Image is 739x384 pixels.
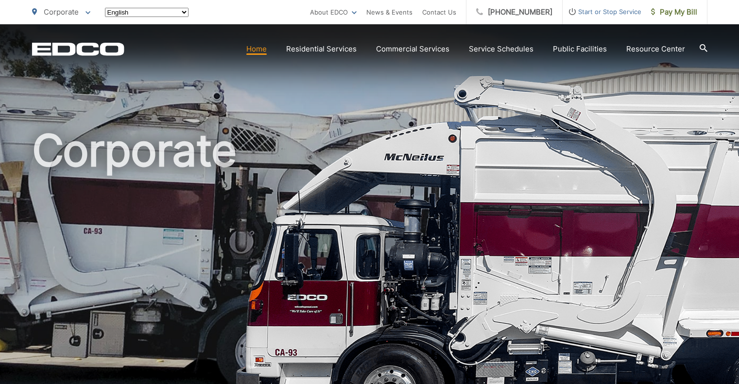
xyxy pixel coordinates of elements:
a: Commercial Services [376,43,449,55]
a: Home [246,43,267,55]
select: Select a language [105,8,189,17]
a: Service Schedules [469,43,533,55]
a: Public Facilities [553,43,607,55]
span: Pay My Bill [651,6,697,18]
a: Resource Center [626,43,685,55]
a: News & Events [366,6,412,18]
a: Contact Us [422,6,456,18]
a: About EDCO [310,6,357,18]
a: EDCD logo. Return to the homepage. [32,42,124,56]
span: Corporate [44,7,79,17]
a: Residential Services [286,43,357,55]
